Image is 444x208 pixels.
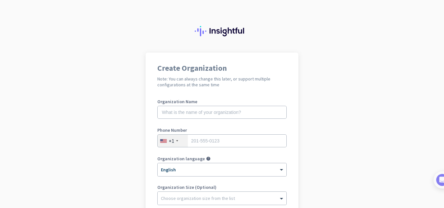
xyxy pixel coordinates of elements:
input: What is the name of your organization? [157,106,287,119]
label: Phone Number [157,128,287,132]
h1: Create Organization [157,64,287,72]
input: 201-555-0123 [157,134,287,147]
h2: Note: You can always change this later, or support multiple configurations at the same time [157,76,287,88]
label: Organization Name [157,99,287,104]
label: Organization Size (Optional) [157,185,287,190]
label: Organization language [157,156,205,161]
img: Insightful [195,26,249,36]
div: +1 [169,138,174,144]
i: help [206,156,211,161]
